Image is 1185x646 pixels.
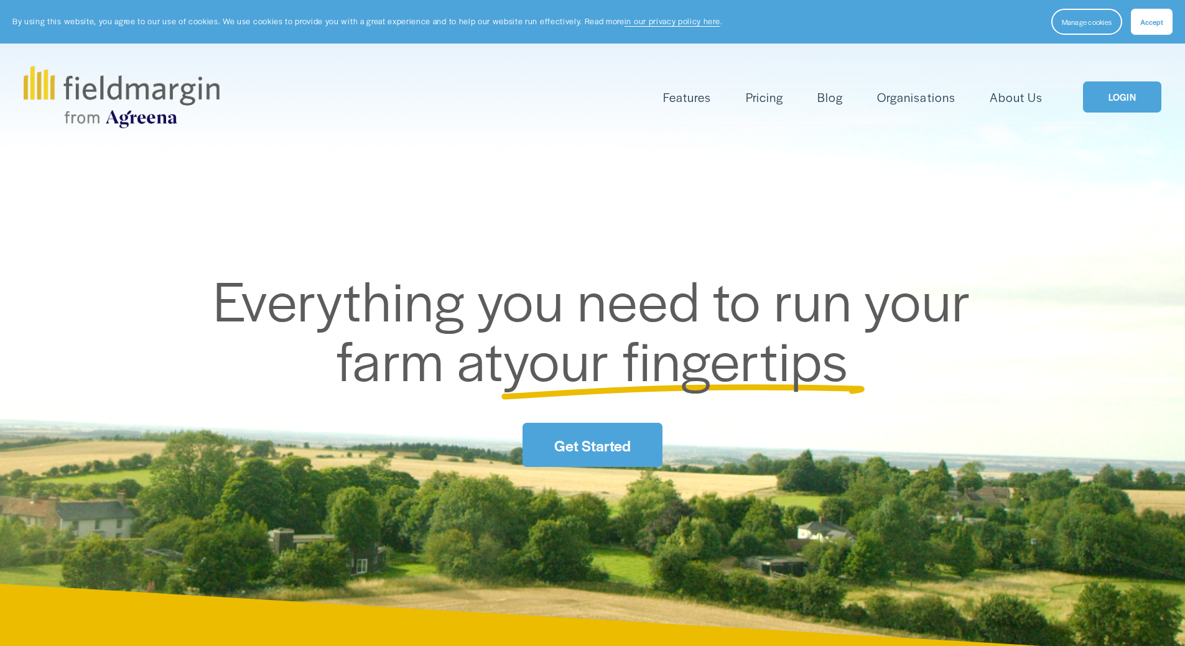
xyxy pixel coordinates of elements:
button: Manage cookies [1051,9,1122,35]
a: Get Started [523,423,662,467]
a: folder dropdown [663,87,711,108]
span: your fingertips [503,320,848,397]
a: Pricing [746,87,783,108]
span: Features [663,88,711,106]
button: Accept [1131,9,1173,35]
a: in our privacy policy here [625,16,720,27]
span: Accept [1140,17,1163,27]
a: About Us [990,87,1043,108]
a: Organisations [877,87,955,108]
p: By using this website, you agree to our use of cookies. We use cookies to provide you with a grea... [12,16,722,27]
span: Manage cookies [1062,17,1112,27]
span: Everything you need to run your farm at [213,260,984,397]
a: LOGIN [1083,81,1161,113]
img: fieldmargin.com [24,66,219,128]
a: Blog [817,87,843,108]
